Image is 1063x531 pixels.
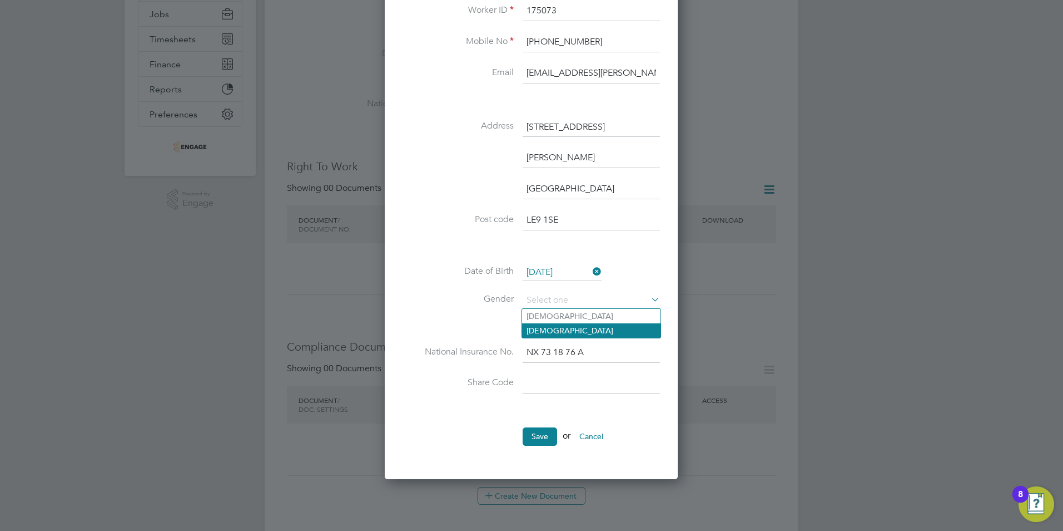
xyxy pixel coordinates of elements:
li: or [403,427,660,456]
label: Mobile No [403,36,514,47]
label: Post code [403,214,514,225]
label: Address [403,120,514,132]
li: [DEMOGRAPHIC_DATA] [522,323,660,338]
button: Save [523,427,557,445]
li: [DEMOGRAPHIC_DATA] [522,309,660,323]
input: Address line 2 [523,148,660,168]
label: Email [403,67,514,78]
label: National Insurance No. [403,346,514,358]
label: Worker ID [403,4,514,16]
label: Date of Birth [403,265,514,277]
label: Share Code [403,377,514,389]
input: Select one [523,292,660,309]
div: 8 [1018,494,1023,509]
label: Gender [403,293,514,305]
button: Open Resource Center, 8 new notifications [1019,486,1054,522]
input: Select one [523,264,602,281]
button: Cancel [570,427,612,445]
input: Address line 1 [523,117,660,137]
input: Address line 3 [523,179,660,199]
